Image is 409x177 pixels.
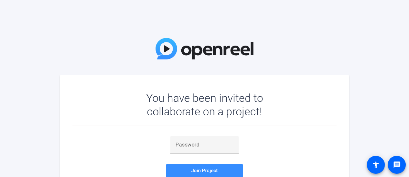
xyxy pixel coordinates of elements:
input: Password [176,141,233,149]
span: Join Project [191,168,218,173]
mat-icon: accessibility [372,161,380,169]
div: You have been invited to collaborate on a project! [128,91,282,118]
mat-icon: message [393,161,401,169]
img: OpenReel Logo [156,38,253,59]
button: Join Project [166,164,243,177]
